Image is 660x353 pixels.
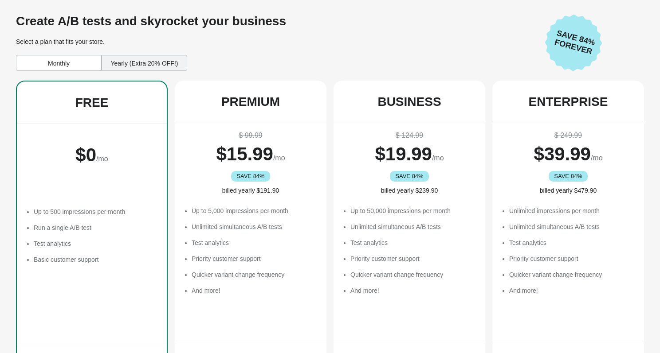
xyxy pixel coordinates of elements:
span: $ 15.99 [216,144,273,164]
li: Test analytics [509,238,635,247]
li: Up to 500 impressions per month [34,207,158,216]
li: Up to 50,000 impressions per month [350,206,476,215]
div: FREE [75,96,109,110]
span: Save 84% Forever [548,27,602,58]
li: Quicker variant change frequency [350,270,476,279]
li: Priority customer support [509,254,635,263]
div: $ 249.99 [501,130,635,141]
li: Quicker variant change frequency [192,270,318,279]
span: /mo [273,154,285,162]
li: Unlimited simultaneous A/B tests [509,222,635,231]
li: Run a single A/B test [34,223,158,232]
iframe: chat widget [9,318,37,344]
li: Test analytics [192,238,318,247]
div: Create A/B tests and skyrocket your business [16,14,538,28]
li: Unlimited simultaneous A/B tests [192,222,318,231]
div: Monthly [16,55,102,71]
li: Test analytics [34,239,158,248]
img: Save 84% Forever [545,14,602,71]
div: SAVE 84% [390,171,429,182]
div: SAVE 84% [231,171,271,182]
div: SAVE 84% [549,171,588,182]
div: $ 99.99 [184,130,318,141]
div: BUSINESS [377,95,441,109]
span: /mo [591,154,603,162]
div: Select a plan that fits your store. [16,37,538,46]
li: And more! [509,286,635,295]
li: Unlimited simultaneous A/B tests [350,222,476,231]
div: ENTERPRISE [529,95,608,109]
div: PREMIUM [221,95,280,109]
li: Basic customer support [34,255,158,264]
li: And more! [192,286,318,295]
li: Unlimited impressions per month [509,206,635,215]
div: Yearly (Extra 20% OFF!) [102,55,187,71]
span: $ 0 [75,144,96,165]
div: $ 124.99 [342,130,476,141]
div: billed yearly $239.90 [342,186,476,195]
span: /mo [432,154,444,162]
span: $ 19.99 [375,144,432,164]
li: Priority customer support [350,254,476,263]
span: /mo [96,155,108,163]
span: $ 39.99 [534,144,590,164]
li: Up to 5,000 impressions per month [192,206,318,215]
div: billed yearly $191.90 [184,186,318,195]
li: Quicker variant change frequency [509,270,635,279]
li: Priority customer support [192,254,318,263]
li: And more! [350,286,476,295]
div: billed yearly $479.90 [501,186,635,195]
li: Test analytics [350,238,476,247]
